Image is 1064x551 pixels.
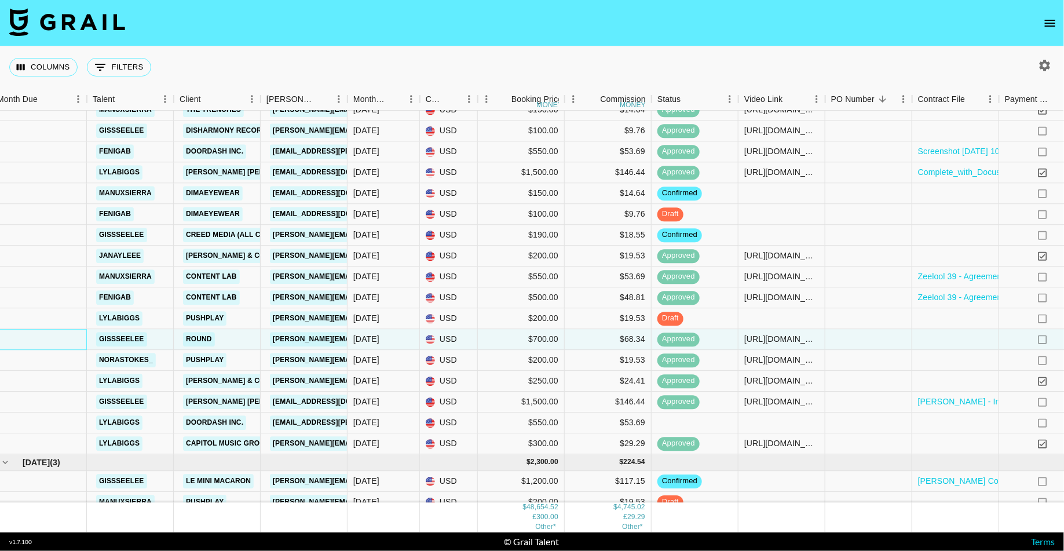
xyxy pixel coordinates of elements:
div: USD [420,308,478,329]
a: [PERSON_NAME][EMAIL_ADDRESS][PERSON_NAME][DOMAIN_NAME] [270,249,518,263]
button: Menu [156,90,174,108]
a: Dimaeyewear [183,207,243,221]
a: DoorDash Inc. [183,415,246,430]
a: Disharmony Records [183,123,275,138]
span: approved [657,104,700,115]
button: Menu [721,90,738,108]
a: [PERSON_NAME][EMAIL_ADDRESS][DOMAIN_NAME] [270,290,459,305]
div: $700.00 [478,329,565,350]
span: approved [657,396,700,407]
div: Contract File [912,88,999,111]
div: Client [180,88,201,111]
div: $100.00 [478,121,565,141]
div: Aug '25 [353,417,379,428]
div: $ [613,502,617,512]
div: PO Number [831,88,875,111]
div: https://www.instagram.com/p/DN08qosQKLs/?img_index=1 [744,166,819,178]
div: $68.34 [565,329,652,350]
button: Sort [495,91,511,107]
div: USD [420,433,478,454]
div: $250.00 [478,371,565,392]
div: $ [620,457,624,467]
button: Menu [478,90,495,108]
div: $200.00 [478,246,565,267]
button: Menu [330,90,348,108]
div: https://www.instagram.com/p/DNyqX3Xwq3Q/?img_index=1 [744,271,819,282]
div: USD [420,267,478,287]
div: Commission [600,88,646,111]
div: $19.53 [565,246,652,267]
div: $100.00 [478,204,565,225]
a: Screenshot [DATE] 10.24.54 AM.png [918,145,1052,157]
div: $1,500.00 [478,162,565,183]
span: approved [657,355,700,366]
a: manuxsierra [96,269,155,284]
div: USD [420,225,478,246]
div: USD [420,162,478,183]
a: fenigab [96,207,134,221]
a: janayleee [96,249,144,263]
div: Aug '25 [353,312,379,324]
button: Menu [243,90,261,108]
a: [EMAIL_ADDRESS][DOMAIN_NAME] [270,395,400,409]
button: Menu [808,90,825,108]
button: Select columns [9,58,78,76]
div: Aug '25 [353,354,379,366]
a: lylabiggs [96,311,142,326]
div: $117.15 [565,471,652,492]
div: $53.69 [565,267,652,287]
div: USD [420,141,478,162]
div: $9.76 [565,204,652,225]
div: https://www.tiktok.com/@manuxsierra/video/7534477840209726775?lang=en [744,104,819,115]
div: $146.44 [565,162,652,183]
a: Content Lab [183,269,240,284]
div: Booking Price [511,88,562,111]
button: Sort [115,91,131,107]
button: Sort [201,91,217,107]
button: Sort [681,91,697,107]
div: $200.00 [478,492,565,513]
div: $1,200.00 [478,471,565,492]
button: Sort [386,91,403,107]
a: lylabiggs [96,415,142,430]
span: approved [657,334,700,345]
div: $29.29 [565,433,652,454]
div: Aug '25 [353,271,379,282]
div: Aug '25 [353,145,379,157]
div: Aug '25 [353,396,379,407]
a: [PERSON_NAME][EMAIL_ADDRESS][DOMAIN_NAME] [270,228,459,242]
div: Aug '25 [353,291,379,303]
a: manuxsierra [96,103,155,117]
div: £ [533,512,537,522]
a: gissseelee [96,395,147,409]
button: Menu [565,90,582,108]
span: confirmed [657,229,702,240]
div: © Grail Talent [504,536,559,548]
a: [EMAIL_ADDRESS][DOMAIN_NAME] [270,186,400,200]
div: 48,654.52 [526,502,558,512]
a: lylabiggs [96,374,142,388]
span: approved [657,167,700,178]
a: fenigab [96,144,134,159]
div: Status [657,88,681,111]
a: gissseelee [96,123,147,138]
div: Month Due [348,88,420,111]
div: $48.81 [565,287,652,308]
div: $14.64 [565,183,652,204]
a: [PERSON_NAME][EMAIL_ADDRESS][PERSON_NAME][DOMAIN_NAME] [270,374,518,388]
div: 2,300.00 [531,457,558,467]
div: $550.00 [478,141,565,162]
div: $ [526,457,531,467]
a: [PERSON_NAME][EMAIL_ADDRESS][PERSON_NAME][DOMAIN_NAME] [270,123,518,138]
div: https://www.tiktok.com/@norastokes_/video/7545186590717447442?is_from_webapp=1&sender_device=pc&w... [744,354,819,366]
a: [PERSON_NAME] [PERSON_NAME] PR [183,395,321,409]
a: Round [183,332,215,346]
a: [PERSON_NAME] [PERSON_NAME] PR [183,165,321,180]
div: Sep '25 [353,475,379,487]
a: gissseelee [96,474,147,488]
div: Aug '25 [353,166,379,178]
div: USD [420,371,478,392]
span: approved [657,125,700,136]
div: $150.00 [478,183,565,204]
div: 224.54 [623,457,645,467]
